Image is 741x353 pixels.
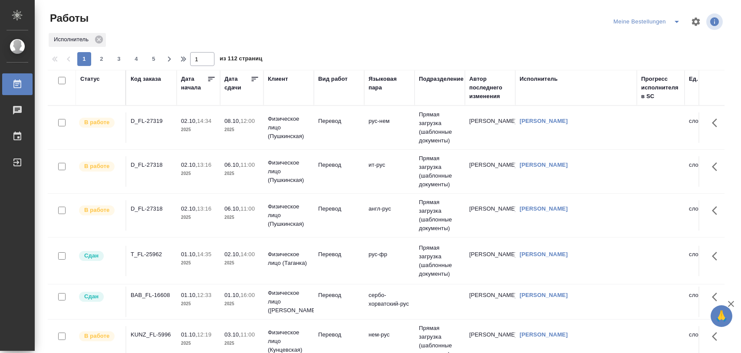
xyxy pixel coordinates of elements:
p: Физическое лицо (Пушкинская) [268,158,310,185]
p: 2025 [224,259,259,267]
p: 08.10, [224,118,240,124]
button: 🙏 [711,305,732,327]
p: Сдан [84,251,99,260]
div: Автор последнего изменения [469,75,511,101]
td: слово [685,112,735,143]
p: 01.10, [181,251,197,257]
p: 01.10, [181,331,197,338]
p: 2025 [224,339,259,348]
div: Исполнитель [520,75,558,83]
td: англ-рус [364,200,415,231]
span: 🙏 [714,307,729,325]
p: 12:00 [240,118,255,124]
button: Здесь прячутся важные кнопки [707,326,728,347]
p: 2025 [181,213,216,222]
div: KUNZ_FL-5996 [131,330,172,339]
p: 02.10, [181,205,197,212]
a: [PERSON_NAME] [520,292,568,298]
p: 13:16 [197,205,211,212]
div: Дата сдачи [224,75,250,92]
td: слово [685,156,735,187]
div: Исполнитель выполняет работу [78,161,121,172]
td: [PERSON_NAME] [465,156,515,187]
div: Вид работ [318,75,348,83]
p: 11:00 [240,162,255,168]
div: Исполнитель [49,33,106,47]
div: Клиент [268,75,288,83]
div: D_FL-27318 [131,161,172,169]
p: 14:00 [240,251,255,257]
p: Перевод [318,161,360,169]
p: 2025 [224,300,259,308]
p: 11:00 [240,331,255,338]
p: 16:00 [240,292,255,298]
td: Прямая загрузка (шаблонные документы) [415,106,465,149]
a: [PERSON_NAME] [520,331,568,338]
td: [PERSON_NAME] [465,246,515,276]
span: Работы [48,11,89,25]
p: 02.10, [181,118,197,124]
p: Перевод [318,250,360,259]
button: 5 [147,52,161,66]
p: В работе [84,162,109,171]
p: Перевод [318,117,360,125]
span: Настроить таблицу [685,11,706,32]
p: Физическое лицо (Пушкинская) [268,115,310,141]
p: 02.10, [224,251,240,257]
span: из 112 страниц [220,53,262,66]
a: [PERSON_NAME] [520,251,568,257]
div: T_FL-25962 [131,250,172,259]
button: Здесь прячутся важные кнопки [707,200,728,221]
p: 01.10, [224,292,240,298]
p: 2025 [181,300,216,308]
div: BAB_FL-16608 [131,291,172,300]
td: слово [685,287,735,317]
p: 14:34 [197,118,211,124]
div: Исполнитель выполняет работу [78,205,121,216]
p: Перевод [318,330,360,339]
div: Дата начала [181,75,207,92]
p: 06.10, [224,205,240,212]
p: 2025 [181,125,216,134]
p: 2025 [181,169,216,178]
div: Исполнитель выполняет работу [78,330,121,342]
button: Здесь прячутся важные кнопки [707,246,728,267]
div: Подразделение [419,75,464,83]
p: Сдан [84,292,99,301]
p: Перевод [318,291,360,300]
span: 2 [95,55,109,63]
p: 13:16 [197,162,211,168]
button: 3 [112,52,126,66]
span: 5 [147,55,161,63]
td: Прямая загрузка (шаблонные документы) [415,150,465,193]
td: [PERSON_NAME] [465,287,515,317]
div: Ед. изм [689,75,710,83]
td: рус-нем [364,112,415,143]
p: 01.10, [181,292,197,298]
p: Исполнитель [54,35,92,44]
p: 2025 [224,169,259,178]
div: Менеджер проверил работу исполнителя, передает ее на следующий этап [78,291,121,303]
div: D_FL-27319 [131,117,172,125]
p: 11:00 [240,205,255,212]
div: Исполнитель выполняет работу [78,117,121,129]
td: Прямая загрузка (шаблонные документы) [415,239,465,283]
p: 02.10, [181,162,197,168]
div: Языковая пара [369,75,410,92]
p: 2025 [224,213,259,222]
div: Прогресс исполнителя в SC [641,75,680,101]
button: Здесь прячутся важные кнопки [707,112,728,133]
a: [PERSON_NAME] [520,118,568,124]
div: D_FL-27318 [131,205,172,213]
a: [PERSON_NAME] [520,205,568,212]
p: Физическое лицо (Таганка) [268,250,310,267]
button: Здесь прячутся важные кнопки [707,156,728,177]
span: Посмотреть информацию [706,13,725,30]
button: 4 [129,52,143,66]
span: 3 [112,55,126,63]
td: [PERSON_NAME] [465,200,515,231]
button: Здесь прячутся важные кнопки [707,287,728,307]
div: Статус [80,75,100,83]
td: Прямая загрузка (шаблонные документы) [415,194,465,237]
p: В работе [84,206,109,214]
